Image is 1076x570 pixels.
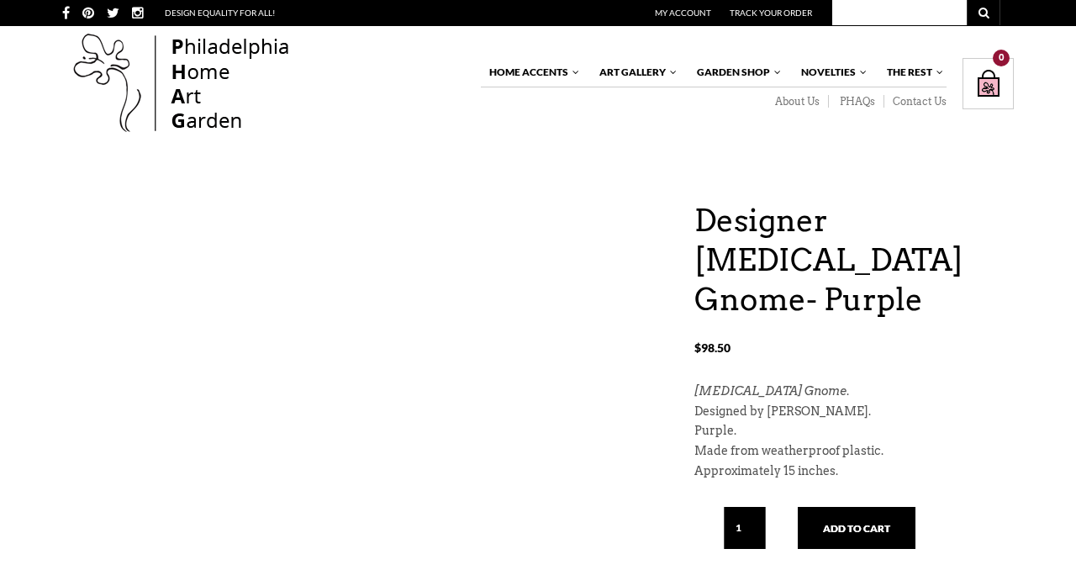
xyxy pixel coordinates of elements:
p: Approximately 15 inches. [694,462,1014,482]
p: Purple. [694,421,1014,441]
a: Novelties [793,58,868,87]
a: Garden Shop [688,58,783,87]
p: . [694,382,1014,402]
span: $ [694,340,701,355]
a: Art Gallery [591,58,678,87]
button: Add to cart [798,507,915,549]
bdi: 98.50 [694,340,731,355]
h1: Designer [MEDICAL_DATA] Gnome- Purple [694,201,1014,319]
a: My Account [655,8,711,18]
a: Home Accents [481,58,581,87]
a: Track Your Order [730,8,812,18]
input: Qty [724,507,766,549]
div: 0 [993,50,1010,66]
a: About Us [764,95,829,108]
a: PHAQs [829,95,884,108]
a: Contact Us [884,95,947,108]
p: Designed by [PERSON_NAME]. [694,402,1014,422]
a: The Rest [878,58,945,87]
p: Made from weatherproof plastic. [694,441,1014,462]
em: [MEDICAL_DATA] Gnome [694,384,847,398]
